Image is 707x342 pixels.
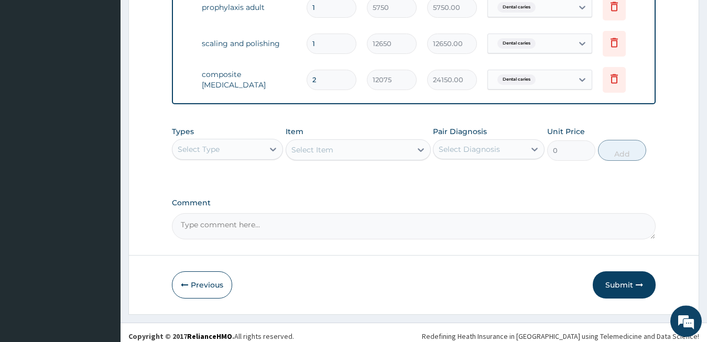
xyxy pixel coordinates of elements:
td: scaling and polishing [197,33,301,54]
button: Previous [172,271,232,299]
label: Types [172,127,194,136]
span: We're online! [61,104,145,209]
div: Minimize live chat window [172,5,197,30]
div: Select Type [178,144,220,155]
label: Unit Price [547,126,585,137]
label: Pair Diagnosis [433,126,487,137]
button: Submit [593,271,656,299]
div: Redefining Heath Insurance in [GEOGRAPHIC_DATA] using Telemedicine and Data Science! [422,331,699,341]
div: Chat with us now [55,59,176,72]
span: Dental caries [497,74,536,85]
a: RelianceHMO [187,332,232,341]
span: Dental caries [497,38,536,49]
div: Select Diagnosis [439,144,500,155]
img: d_794563401_company_1708531726252_794563401 [19,52,42,79]
label: Comment [172,198,656,207]
button: Add [598,140,646,161]
strong: Copyright © 2017 . [128,332,234,341]
td: composite [MEDICAL_DATA] [197,64,301,95]
label: Item [286,126,303,137]
textarea: Type your message and hit 'Enter' [5,229,200,266]
span: Dental caries [497,2,536,13]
